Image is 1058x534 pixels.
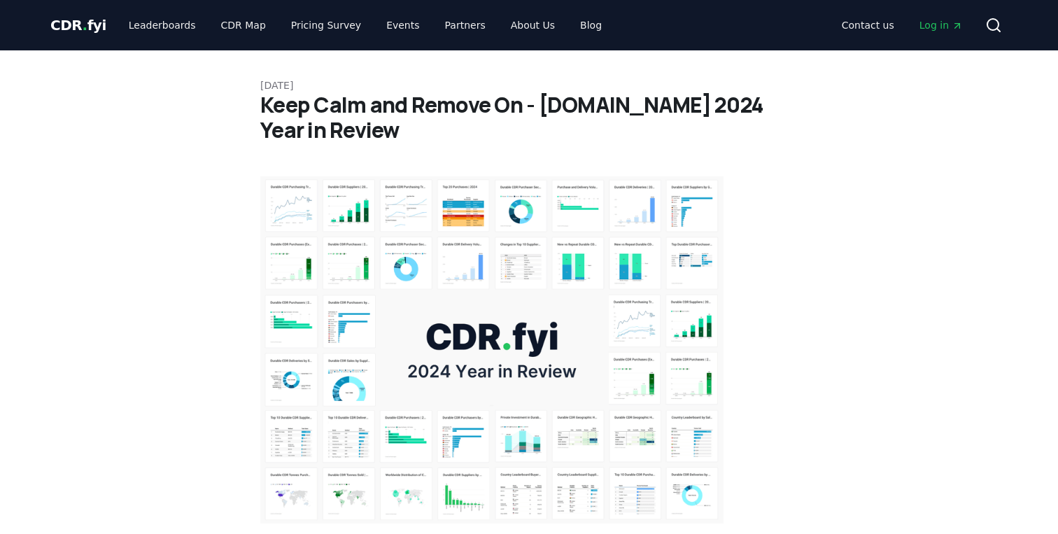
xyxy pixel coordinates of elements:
a: CDR.fyi [50,15,106,35]
span: . [83,17,87,34]
a: Log in [908,13,974,38]
span: Log in [919,18,963,32]
img: blog post image [260,176,724,524]
a: Leaderboards [118,13,207,38]
p: [DATE] [260,78,798,92]
a: Blog [569,13,613,38]
a: Events [375,13,430,38]
a: Pricing Survey [280,13,372,38]
a: Partners [434,13,497,38]
a: CDR Map [210,13,277,38]
a: Contact us [831,13,905,38]
a: About Us [500,13,566,38]
nav: Main [118,13,613,38]
h1: Keep Calm and Remove On - [DOMAIN_NAME] 2024 Year in Review [260,92,798,143]
span: CDR fyi [50,17,106,34]
nav: Main [831,13,974,38]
